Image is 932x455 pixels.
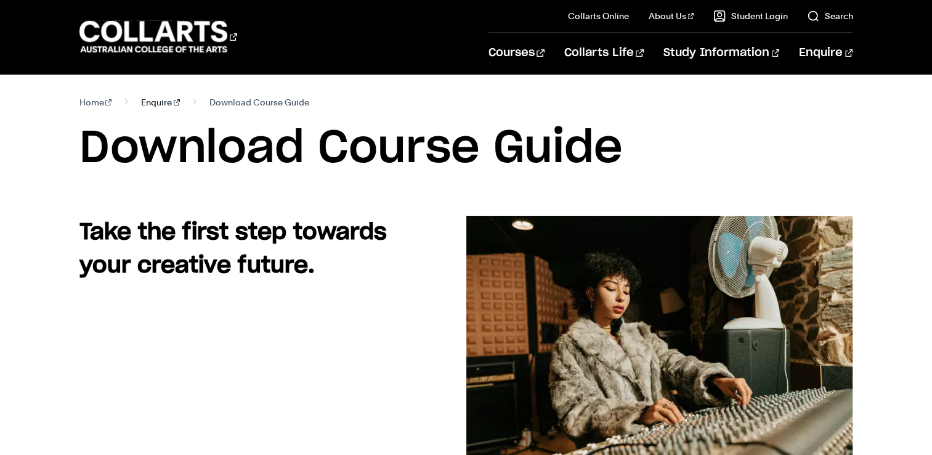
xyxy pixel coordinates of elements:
[79,19,237,54] div: Go to homepage
[79,94,112,111] a: Home
[564,33,644,73] a: Collarts Life
[79,121,853,176] h1: Download Course Guide
[488,33,545,73] a: Courses
[807,10,853,22] a: Search
[79,221,387,277] strong: Take the first step towards your creative future.
[568,10,629,22] a: Collarts Online
[649,10,694,22] a: About Us
[209,94,309,111] span: Download Course Guide
[141,94,180,111] a: Enquire
[713,10,787,22] a: Student Login
[663,33,779,73] a: Study Information
[799,33,853,73] a: Enquire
